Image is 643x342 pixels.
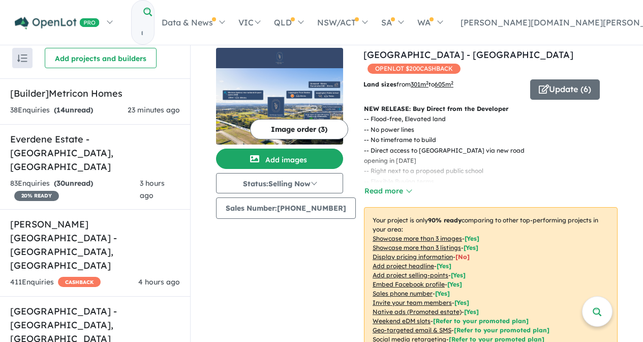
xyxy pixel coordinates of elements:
[411,80,428,88] u: 301 m
[140,179,165,200] span: 3 hours ago
[364,104,618,114] p: NEW RELEASE: Buy Direct from the Developer
[455,253,470,261] span: [ No ]
[530,79,600,100] button: Update (6)
[364,185,412,197] button: Read more
[465,235,479,242] span: [ Yes ]
[451,80,453,85] sup: 2
[216,149,343,169] button: Add images
[128,105,180,115] span: 23 minutes ago
[364,125,626,135] p: - - No power lines
[435,80,453,88] u: 605 m
[17,54,27,62] img: sort.svg
[373,244,461,251] u: Showcase more than 3 listings
[54,179,93,188] strong: ( unread)
[368,64,461,74] span: OPENLOT $ 200 CASHBACK
[373,326,451,334] u: Geo-targeted email & SMS
[10,87,180,100] h5: [Builder] Metricon Homes
[267,5,310,40] a: QLD
[138,277,180,287] span: 4 hours ago
[10,132,180,174] h5: Everdene Estate - [GEOGRAPHIC_DATA] , [GEOGRAPHIC_DATA]
[364,146,626,166] p: - - Direct access to [GEOGRAPHIC_DATA] via new road opening in [DATE]
[364,166,626,176] p: - - Right next to a proposed public school
[15,17,100,30] img: Openlot PRO Logo White
[364,135,626,145] p: - - No timeframe to build
[373,235,462,242] u: Showcase more than 3 images
[363,49,573,61] a: [GEOGRAPHIC_DATA] - [GEOGRAPHIC_DATA]
[56,179,65,188] span: 30
[464,308,479,316] span: [Yes]
[433,317,529,325] span: [Refer to your promoted plan]
[373,317,431,325] u: Weekend eDM slots
[10,104,93,117] div: 38 Enquir ies
[10,178,140,202] div: 83 Enquir ies
[435,290,450,297] span: [ Yes ]
[410,5,449,40] a: WA
[451,271,466,279] span: [ Yes ]
[10,276,101,289] div: 411 Enquir ies
[363,80,396,88] b: Land sizes
[216,48,343,145] a: Leppington Square Estate - Leppington LogoLeppington Square Estate - Leppington
[250,119,348,139] button: Image order (3)
[10,217,180,272] h5: [PERSON_NAME][GEOGRAPHIC_DATA] - [GEOGRAPHIC_DATA] , [GEOGRAPHIC_DATA]
[216,68,343,145] img: Leppington Square Estate - Leppington
[45,48,157,68] button: Add projects and builders
[373,280,445,288] u: Embed Facebook profile
[220,52,339,64] img: Leppington Square Estate - Leppington Logo
[216,173,343,193] button: Status:Selling Now
[428,80,453,88] span: to
[56,105,65,115] span: 14
[155,5,231,40] a: Data & News
[373,262,434,270] u: Add project headline
[373,253,453,261] u: Display pricing information
[373,308,462,316] u: Native ads (Promoted estate)
[364,177,626,187] p: - - Flexible Buying terms
[310,5,374,40] a: NSW/ACT
[464,244,478,251] span: [ Yes ]
[373,299,452,306] u: Invite your team members
[373,271,448,279] u: Add project selling-points
[374,5,410,40] a: SA
[447,280,462,288] span: [ Yes ]
[363,79,523,90] p: from
[216,197,356,219] button: Sales Number:[PHONE_NUMBER]
[428,216,462,224] b: 90 % ready
[454,326,549,334] span: [Refer to your promoted plan]
[132,22,152,44] input: Try estate name, suburb, builder or developer
[14,191,59,201] span: 20 % READY
[54,105,93,115] strong: ( unread)
[437,262,451,270] span: [ Yes ]
[231,5,267,40] a: VIC
[364,114,626,124] p: - - Flood-free, Elevated land
[58,277,101,287] span: CASHBACK
[426,80,428,85] sup: 2
[373,290,433,297] u: Sales phone number
[454,299,469,306] span: [ Yes ]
